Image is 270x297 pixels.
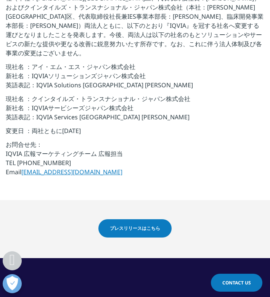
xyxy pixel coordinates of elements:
p: 現社名 ：クインタイルズ・トランスナショナル・ジャパン株式会社 新社名 ：IQVIAサービシーズジャパン株式会社 英語表記：IQVIA Services [GEOGRAPHIC_DATA] [P... [6,94,264,126]
p: 変更日 ：両社ともに[DATE] [6,126,264,140]
p: 現社名 ：アイ・エム・エス・ジャパン株式会社 新社名 ：IQVIAソリューションズジャパン株式会社 英語表記：IQVIA Solutions [GEOGRAPHIC_DATA] [PERSON_... [6,62,264,94]
a: [EMAIL_ADDRESS][DOMAIN_NAME] [21,168,122,176]
p: お問合せ先： IQVIA 広報マーケティングチーム 広報担当 TEL [PHONE_NUMBER] Email [6,140,264,181]
a: Contact Us [211,274,262,292]
a: プレスリリースはこちら [98,219,172,238]
span: プレスリリースはこちら [110,225,160,232]
button: 優先設定センターを開く [3,274,22,293]
span: Contact Us [222,279,251,286]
